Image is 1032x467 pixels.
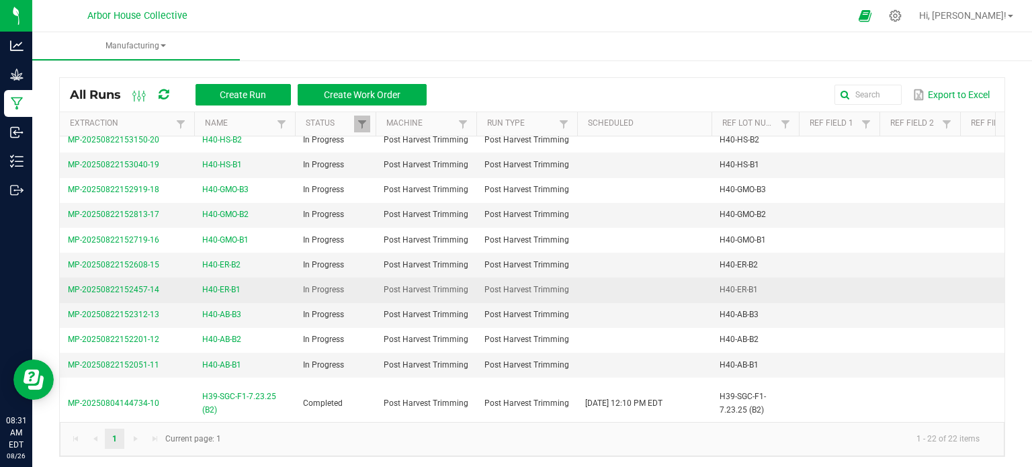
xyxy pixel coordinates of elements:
span: Post Harvest Trimming [384,210,468,219]
span: In Progress [303,260,344,269]
span: In Progress [303,160,344,169]
span: MP-20250822153040-19 [68,160,159,169]
a: Filter [556,116,572,132]
a: Ref Field 1Sortable [810,118,857,129]
span: H40-GMO-B1 [720,235,766,245]
button: Create Work Order [298,84,427,105]
span: Post Harvest Trimming [484,185,569,194]
span: H40-HS-B2 [202,134,242,146]
a: Ref Lot NumberSortable [722,118,777,129]
a: Ref Field 2Sortable [890,118,938,129]
span: MP-20250822152608-15 [68,260,159,269]
span: MP-20250822153150-20 [68,135,159,144]
a: Filter [273,116,290,132]
div: All Runs [70,83,437,106]
span: H40-HS-B1 [720,160,759,169]
span: Completed [303,398,343,408]
span: Hi, [PERSON_NAME]! [919,10,1006,21]
span: MP-20250822152457-14 [68,285,159,294]
span: H40-AB-B2 [202,333,241,346]
span: Post Harvest Trimming [484,335,569,344]
a: Manufacturing [32,32,240,60]
span: H40-ER-B1 [202,284,241,296]
span: Post Harvest Trimming [384,310,468,319]
span: MP-20250804144734-10 [68,398,159,408]
span: H40-ER-B1 [720,285,758,294]
span: In Progress [303,335,344,344]
span: Post Harvest Trimming [384,185,468,194]
kendo-pager: Current page: 1 [60,422,1004,456]
span: H40-ER-B2 [202,259,241,271]
a: StatusSortable [306,118,353,129]
span: H40-GMO-B2 [720,210,766,219]
a: Filter [354,116,370,132]
span: In Progress [303,235,344,245]
span: Post Harvest Trimming [484,360,569,370]
span: [DATE] 12:10 PM EDT [585,398,662,408]
span: H40-AB-B1 [720,360,759,370]
inline-svg: Analytics [10,39,24,52]
span: Post Harvest Trimming [384,360,468,370]
span: Open Ecommerce Menu [850,3,880,29]
a: ScheduledSortable [588,118,706,129]
a: Ref Field 3Sortable [971,118,1019,129]
inline-svg: Manufacturing [10,97,24,110]
span: In Progress [303,285,344,294]
span: Create Work Order [324,89,400,100]
a: Filter [173,116,189,132]
a: NameSortable [205,118,273,129]
a: Run TypeSortable [487,118,555,129]
span: MP-20250822152719-16 [68,235,159,245]
span: MP-20250822152813-17 [68,210,159,219]
span: H40-AB-B2 [720,335,759,344]
span: Post Harvest Trimming [484,135,569,144]
p: 08:31 AM EDT [6,415,26,451]
span: Post Harvest Trimming [384,135,468,144]
span: In Progress [303,360,344,370]
button: Create Run [196,84,291,105]
span: MP-20250822152201-12 [68,335,159,344]
span: Post Harvest Trimming [484,398,569,408]
span: H39-SGC-F1-7.23.25 (B2) [202,390,287,416]
inline-svg: Outbound [10,183,24,197]
p: 08/26 [6,451,26,461]
a: Filter [777,116,793,132]
span: H40-GMO-B3 [202,183,249,196]
span: H40-AB-B3 [720,310,759,319]
inline-svg: Inbound [10,126,24,139]
span: Post Harvest Trimming [484,235,569,245]
a: Page 1 [105,429,124,449]
a: Filter [455,116,471,132]
input: Search [834,85,902,105]
span: Post Harvest Trimming [384,398,468,408]
span: In Progress [303,185,344,194]
span: H40-GMO-B2 [202,208,249,221]
span: In Progress [303,210,344,219]
inline-svg: Inventory [10,155,24,168]
span: Post Harvest Trimming [484,160,569,169]
div: Manage settings [887,9,904,22]
span: Manufacturing [32,40,240,52]
span: Create Run [220,89,266,100]
span: H39-SGC-F1-7.23.25 (B2) [720,392,766,414]
span: H40-AB-B1 [202,359,241,372]
span: H40-HS-B1 [202,159,242,171]
span: Post Harvest Trimming [384,285,468,294]
a: Filter [858,116,874,132]
span: MP-20250822152312-13 [68,310,159,319]
span: Post Harvest Trimming [484,260,569,269]
inline-svg: Grow [10,68,24,81]
span: Post Harvest Trimming [484,310,569,319]
a: Filter [939,116,955,132]
span: H40-AB-B3 [202,308,241,321]
span: H40-ER-B2 [720,260,758,269]
span: MP-20250822152051-11 [68,360,159,370]
a: ExtractionSortable [70,118,172,129]
span: H40-HS-B2 [720,135,759,144]
span: Post Harvest Trimming [484,285,569,294]
a: MachineSortable [386,118,454,129]
span: Arbor House Collective [87,10,187,22]
kendo-pager-info: 1 - 22 of 22 items [229,428,990,450]
span: MP-20250822152919-18 [68,185,159,194]
button: Export to Excel [910,83,993,106]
